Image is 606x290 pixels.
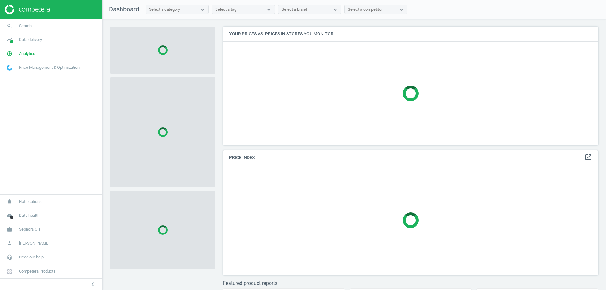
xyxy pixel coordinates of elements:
img: ajHJNr6hYgQAAAAASUVORK5CYII= [5,5,50,14]
span: Data delivery [19,37,42,43]
i: open_in_new [585,153,592,161]
span: Search [19,23,32,29]
img: wGWNvw8QSZomAAAAABJRU5ErkJggg== [7,65,12,71]
i: timeline [3,34,15,46]
i: notifications [3,196,15,208]
span: Dashboard [109,5,139,13]
i: pie_chart_outlined [3,48,15,60]
span: Price Management & Optimization [19,65,80,70]
span: [PERSON_NAME] [19,240,49,246]
div: Select a competitor [348,7,383,12]
i: chevron_left [89,281,97,288]
i: search [3,20,15,32]
span: Competera Products [19,269,56,274]
h4: Your prices vs. prices in stores you monitor [223,27,598,41]
div: Select a brand [282,7,307,12]
i: work [3,223,15,235]
span: Analytics [19,51,35,56]
span: Notifications [19,199,42,204]
span: Sephora CH [19,227,40,232]
a: open_in_new [585,153,592,162]
i: headset_mic [3,251,15,263]
div: Select a category [149,7,180,12]
h4: Price Index [223,150,598,165]
i: person [3,237,15,249]
span: Data health [19,213,39,218]
div: Select a tag [215,7,236,12]
h3: Featured product reports [223,280,598,286]
span: Need our help? [19,254,45,260]
i: cloud_done [3,210,15,222]
button: chevron_left [85,280,101,288]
